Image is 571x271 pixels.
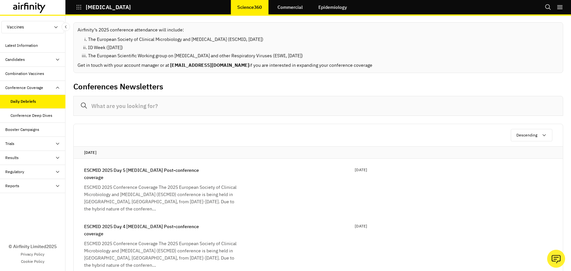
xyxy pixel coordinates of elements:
[84,149,552,156] p: [DATE]
[73,82,163,91] h2: Conferences Newsletters
[76,2,131,13] button: [MEDICAL_DATA]
[5,127,39,133] div: Booster Campaigns
[545,2,551,13] button: Search
[5,183,19,189] div: Reports
[5,57,25,63] div: Candidates
[84,167,210,181] p: ESCMID 2025 Day 5 [MEDICAL_DATA] Post-conference coverage
[170,62,249,68] b: [EMAIL_ADDRESS][DOMAIN_NAME]
[21,251,45,257] a: Privacy Policy
[84,223,210,237] p: ESCMID 2025 Day 4 [MEDICAL_DATA] Post-conference coverage
[9,243,57,250] p: © Airfinity Limited 2025
[88,36,559,43] li: The European Society of Clinical Microbiology and [MEDICAL_DATA] (ESCMID, [DATE])
[10,113,52,118] div: Conference Deep Dives
[5,141,14,147] div: Trials
[84,240,241,269] div: ESCMID 2025 Conference Coverage The 2025 European Society of Clinical Microbiology and [MEDICAL_D...
[355,223,367,269] p: [DATE]
[511,129,552,141] button: Descending
[88,44,559,51] li: ​ID Week ([DATE])
[10,99,36,104] div: Daily Debriefs
[355,167,367,212] p: [DATE]
[73,96,563,116] input: What are you looking for?
[88,52,559,59] li: The European Scientific Working group on [MEDICAL_DATA] and other Respiratory Viruses (ESWI, [DATE])
[5,155,19,161] div: Results
[86,4,131,10] p: [MEDICAL_DATA]
[78,62,559,69] p: Get in touch with your account manager or at if you are interested in expanding your conference c...
[5,43,38,48] div: Latest Information
[5,169,24,175] div: Regulatory
[5,85,43,91] div: Conference Coverage
[73,22,563,73] div: Airfinity’s 2025 conference attendance will include:
[84,184,241,212] div: ESCMID 2025 Conference Coverage The 2025 European Society of Clinical Microbiology and [MEDICAL_D...
[1,21,64,33] button: Vaccines
[62,23,70,31] button: Close Sidebar
[547,250,565,268] button: Ask our analysts
[21,259,45,264] a: Cookie Policy
[237,5,262,10] p: Science360
[5,71,44,77] div: Combination Vaccines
